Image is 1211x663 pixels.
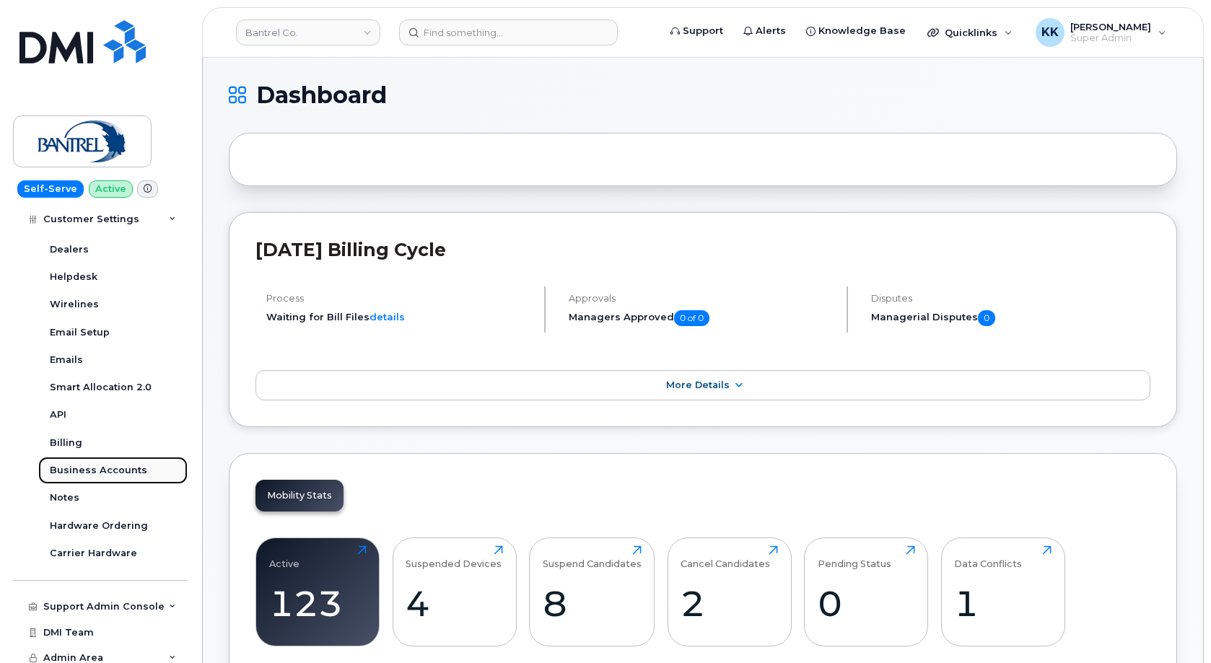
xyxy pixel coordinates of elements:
[543,582,642,625] div: 8
[406,582,503,625] div: 4
[255,239,1150,260] h2: [DATE] Billing Cycle
[871,293,1150,304] h4: Disputes
[681,545,770,569] div: Cancel Candidates
[269,545,367,638] a: Active123
[543,545,642,569] div: Suspend Candidates
[269,545,300,569] div: Active
[954,545,1022,569] div: Data Conflicts
[569,293,834,304] h4: Approvals
[256,84,387,106] span: Dashboard
[954,582,1052,625] div: 1
[269,582,367,625] div: 123
[406,545,503,638] a: Suspended Devices4
[266,310,532,324] li: Waiting for Bill Files
[406,545,502,569] div: Suspended Devices
[681,545,778,638] a: Cancel Candidates2
[818,545,915,638] a: Pending Status0
[954,545,1052,638] a: Data Conflicts1
[818,582,915,625] div: 0
[978,310,995,326] span: 0
[266,293,532,304] h4: Process
[818,545,891,569] div: Pending Status
[871,310,1150,326] h5: Managerial Disputes
[543,545,642,638] a: Suspend Candidates8
[674,310,709,326] span: 0 of 0
[666,379,730,390] span: More Details
[681,582,778,625] div: 2
[569,310,834,326] h5: Managers Approved
[370,311,405,322] a: details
